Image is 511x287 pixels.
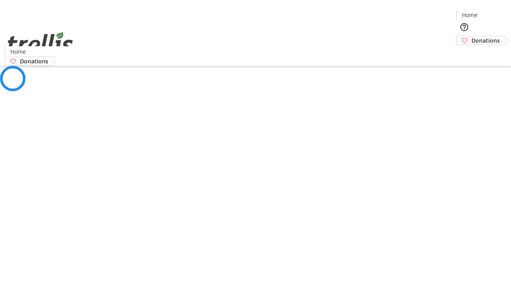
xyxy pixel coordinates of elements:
button: Cart [456,45,472,61]
button: Help [456,19,472,35]
span: Donations [471,36,500,45]
a: Home [457,11,482,19]
span: Donations [20,57,48,65]
a: Donations [456,36,506,45]
a: Home [5,47,31,56]
a: Donations [5,57,55,66]
span: Home [462,11,477,19]
img: Orient E2E Organization lhBmHSUuno's Logo [5,23,76,63]
span: Home [10,47,26,56]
